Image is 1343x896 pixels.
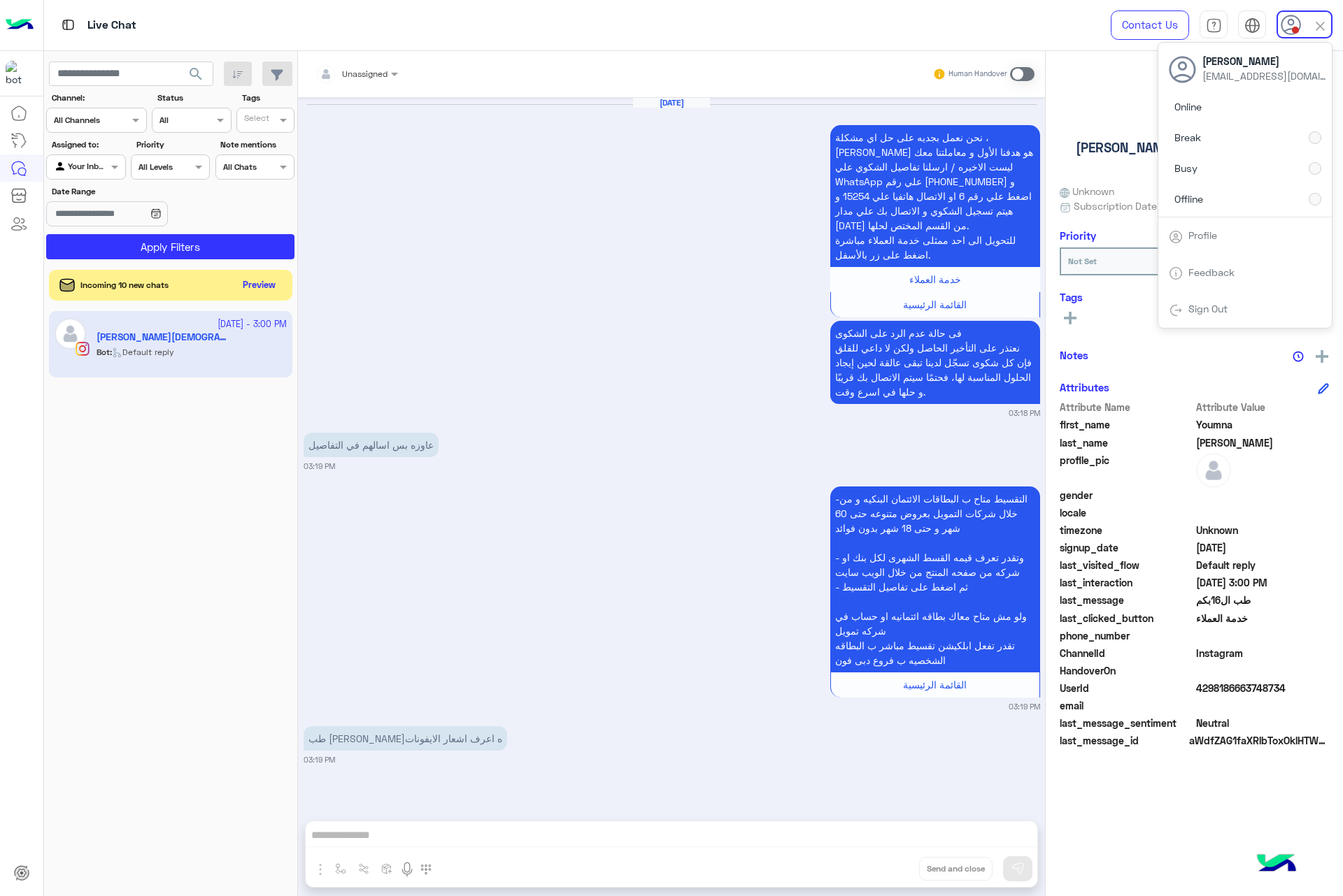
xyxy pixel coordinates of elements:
[304,754,335,765] small: 03:19 PM
[1196,558,1330,572] span: Default reply
[1060,184,1114,198] span: Unknown
[1196,435,1330,450] span: Mohamed
[1060,593,1193,607] span: last_message
[342,68,388,79] span: Unassigned
[1060,349,1088,361] h6: Notes
[830,321,1040,404] p: 21/9/2025, 3:18 PM
[52,138,124,151] label: Assigned to:
[1189,733,1329,748] span: aWdfZAG1faXRlbToxOklHTWVzc2FnZAUlEOjE3ODQxNDAyOTk5OTYyMzI5OjM0MDI4MjM2Njg0MTcxMDMwMTI0NDI1OTk3ODc...
[1196,505,1330,520] span: null
[1188,229,1217,241] a: Profile
[1111,10,1189,40] a: Contact Us
[304,433,439,457] p: 21/9/2025, 3:19 PM
[1169,303,1183,317] img: tab
[1196,453,1231,488] img: defaultAdmin.png
[46,234,294,259] button: Apply Filters
[1060,540,1193,555] span: signup_date
[1244,17,1260,34] img: tab
[1060,628,1193,643] span: phone_number
[1068,256,1097,266] b: Not Set
[136,138,208,151] label: Priority
[1196,400,1330,414] span: Attribute Value
[1196,575,1330,590] span: 2025-09-22T12:00:07.895Z
[830,486,1040,672] p: 21/9/2025, 3:19 PM
[1169,230,1183,244] img: tab
[6,61,31,86] img: 1403182699927242
[1076,140,1313,156] h5: [PERSON_NAME][DEMOGRAPHIC_DATA]
[1060,575,1193,590] span: last_interaction
[903,298,967,310] span: القائمة الرئيسية
[1060,417,1193,432] span: first_name
[1060,558,1193,572] span: last_visited_flow
[1009,407,1040,419] small: 03:18 PM
[1060,716,1193,730] span: last_message_sentiment
[1316,350,1328,363] img: add
[1196,698,1330,713] span: null
[1252,840,1301,889] img: hulul-logo.png
[948,68,1007,80] small: Human Handover
[1196,540,1330,555] span: 2025-09-01T13:21:46.558Z
[1060,663,1193,678] span: HandoverOn
[830,125,1040,267] p: 21/9/2025, 3:18 PM
[1060,381,1109,393] h6: Attributes
[1196,593,1330,607] span: طب ال16بكم
[1188,303,1228,315] a: Sign Out
[1060,400,1193,414] span: Attribute Name
[304,726,507,751] p: 21/9/2025, 3:19 PM
[80,279,169,291] span: Incoming 10 new chats
[1196,611,1330,626] span: خدمة العملاء
[6,10,34,40] img: Logo
[1196,681,1330,695] span: 4298186663748734
[1060,611,1193,626] span: last_clicked_button
[1060,523,1193,537] span: timezone
[919,857,993,881] button: Send and close
[157,92,229,104] label: Status
[1060,291,1329,303] h6: Tags
[1196,523,1330,537] span: Unknown
[52,92,145,104] label: Channel:
[1312,18,1328,34] img: close
[1202,54,1328,68] span: [PERSON_NAME]
[1196,716,1330,730] span: 0
[179,62,213,92] button: search
[633,98,710,108] h6: [DATE]
[1060,435,1193,450] span: last_name
[1202,68,1328,83] span: [EMAIL_ADDRESS][DOMAIN_NAME]
[242,112,269,128] div: Select
[242,92,293,104] label: Tags
[87,16,136,35] p: Live Chat
[1169,266,1183,280] img: tab
[909,273,961,285] span: خدمة العملاء
[187,66,204,82] span: search
[1009,701,1040,712] small: 03:19 PM
[1188,266,1235,278] a: Feedback
[1060,505,1193,520] span: locale
[220,138,292,151] label: Note mentions
[1200,10,1228,40] a: tab
[1060,733,1186,748] span: last_message_id
[59,16,77,34] img: tab
[903,679,967,691] span: القائمة الرئيسية
[52,185,208,198] label: Date Range
[1074,198,1195,213] span: Subscription Date : [DATE]
[1196,646,1330,660] span: 8
[1196,628,1330,643] span: null
[1196,488,1330,503] span: null
[1060,698,1193,713] span: email
[1293,351,1304,362] img: notes
[1060,646,1193,660] span: ChannelId
[237,275,282,296] button: Preview
[304,461,335,472] small: 03:19 PM
[1196,417,1330,432] span: Youmna
[1060,681,1193,695] span: UserId
[1060,488,1193,503] span: gender
[1060,229,1096,242] h6: Priority
[1206,17,1222,34] img: tab
[1196,663,1330,678] span: null
[1060,453,1193,485] span: profile_pic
